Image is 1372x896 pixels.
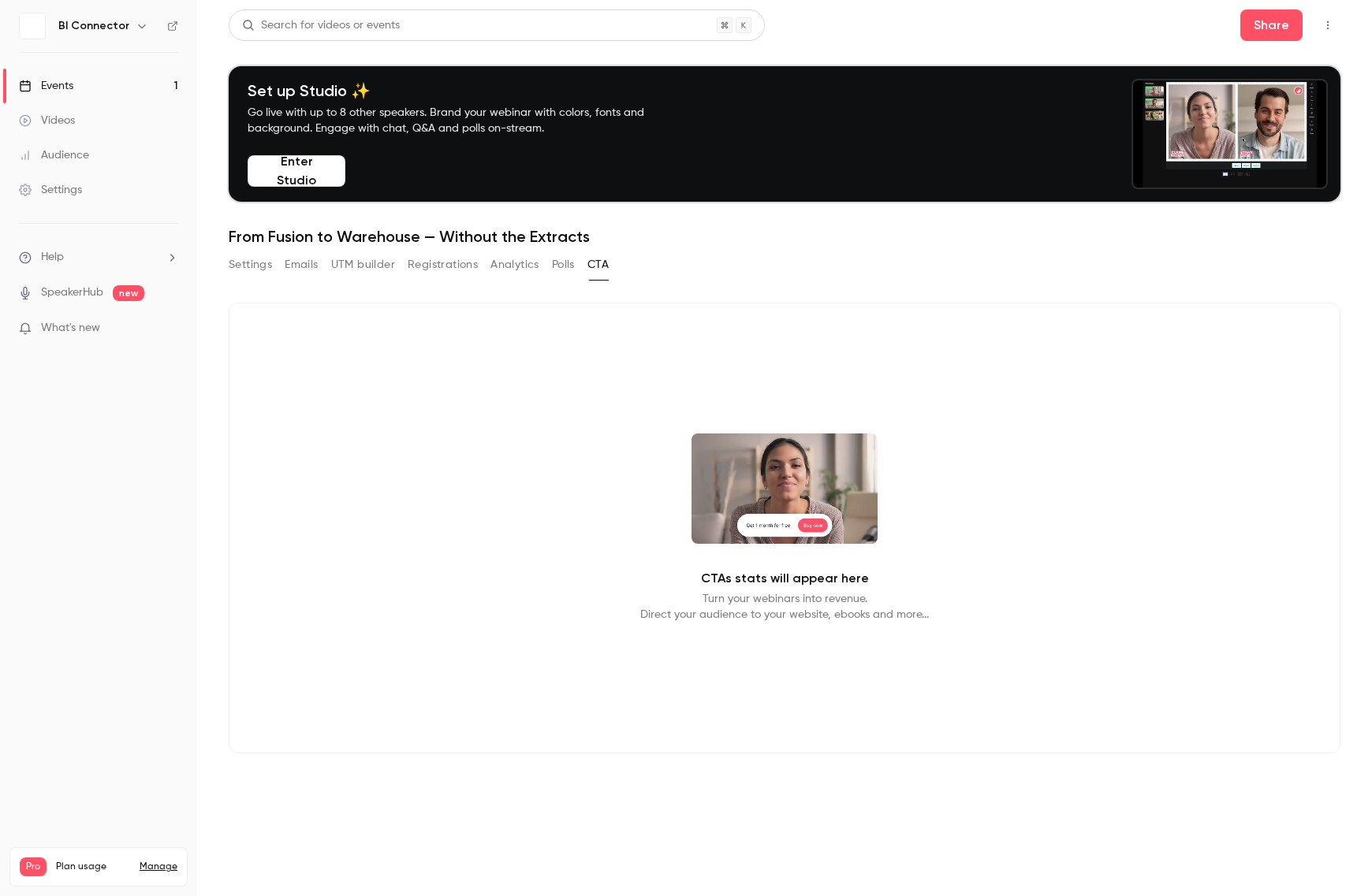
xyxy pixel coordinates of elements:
button: Polls [552,252,575,277]
p: CTAs stats will appear here [701,569,869,588]
button: Share [1240,9,1303,41]
h1: From Fusion to Warehouse — Without the Extracts [229,227,1340,246]
span: What's new [41,320,100,336]
h6: BI Connector [58,18,129,34]
button: CTA [587,252,609,277]
li: help-dropdown-opener [19,249,178,266]
div: Videos [19,113,75,128]
div: Settings [19,182,82,198]
button: Enter Studio [248,155,345,187]
iframe: Noticeable Trigger [159,322,178,336]
p: Turn your webinars into revenue. Direct your audience to your website, ebooks and more... [640,591,929,623]
p: Go live with up to 8 other speakers. Brand your webinar with colors, fonts and background. Engage... [248,105,681,136]
div: Events [19,78,73,94]
h4: Set up Studio ✨ [248,81,681,100]
button: UTM builder [331,252,395,277]
button: Registrations [408,252,478,277]
img: BI Connector [20,13,45,39]
button: Emails [285,252,318,277]
a: SpeakerHub [41,284,103,301]
span: Plan usage [56,861,130,873]
span: Pro [20,857,47,876]
div: Audience [19,147,89,163]
span: new [113,285,144,301]
div: Search for videos or events [242,17,400,34]
button: Settings [229,252,272,277]
span: Help [41,249,64,266]
button: Analytics [490,252,539,277]
a: Manage [140,861,177,873]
